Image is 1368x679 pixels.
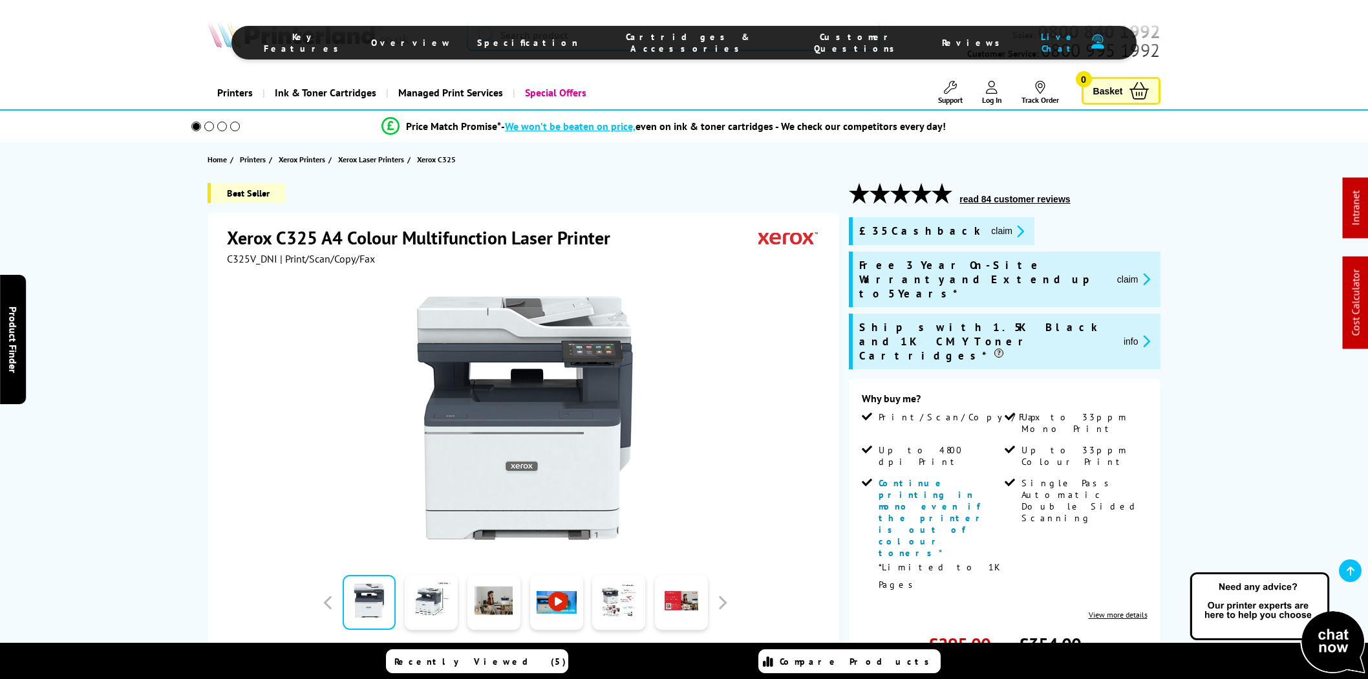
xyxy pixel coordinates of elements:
[956,193,1074,205] button: read 84 customer reviews
[386,76,513,109] a: Managed Print Services
[240,153,269,166] a: Printers
[1113,272,1154,286] button: promo-description
[227,226,623,250] h1: Xerox C325 A4 Colour Multifunction Laser Printer
[1082,77,1160,105] a: Basket 0
[280,252,375,265] span: | Print/Scan/Copy/Fax
[879,444,1001,468] span: Up to 4800 dpi Print
[477,37,578,48] span: Specification
[879,477,987,559] span: Continue printing in mono even if the printer is out of colour toners*
[417,153,459,166] a: Xerox C325
[386,649,568,673] a: Recently Viewed (5)
[501,120,946,133] div: - even on ink & toner cartridges - We check our competitors every day!
[1021,411,1144,435] span: Up to 33ppm Mono Print
[398,291,652,544] img: Xerox C325
[264,31,345,54] span: Key Features
[227,252,277,265] span: C325V_DNI
[338,153,404,166] span: Xerox Laser Printers
[279,153,325,166] span: Xerox Printers
[859,320,1113,363] span: Ships with 1.5K Black and 1K CMY Toner Cartridges*
[1349,270,1362,336] a: Cost Calculator
[1019,632,1081,656] span: £354.00
[1021,81,1059,105] a: Track Order
[987,224,1028,239] button: promo-description
[982,81,1002,105] a: Log In
[780,656,936,667] span: Compare Products
[208,153,227,166] span: Home
[173,115,1154,138] li: modal_Promise
[799,31,916,54] span: Customer Questions
[938,95,963,105] span: Support
[942,37,1007,48] span: Reviews
[758,226,818,250] img: Xerox
[1093,82,1123,100] span: Basket
[1021,444,1144,468] span: Up to 33ppm Colour Print
[938,81,963,105] a: Support
[338,153,407,166] a: Xerox Laser Printers
[262,76,386,109] a: Ink & Toner Cartridges
[275,76,376,109] span: Ink & Toner Cartridges
[417,153,456,166] span: Xerox C325
[1076,71,1092,87] span: 0
[758,649,941,673] a: Compare Products
[859,224,981,239] span: £35 Cashback
[208,183,286,203] span: Best Seller
[406,120,501,133] span: Price Match Promise*
[1032,31,1085,54] span: Live Chat
[1349,191,1362,226] a: Intranet
[1120,334,1154,349] button: promo-description
[862,392,1147,411] div: Why buy me?
[1021,477,1144,524] span: Single Pass Automatic Double Sided Scanning
[1089,610,1148,620] a: View more details
[1187,570,1368,676] img: Open Live Chat window
[879,559,1001,594] p: *Limited to 1K Pages
[879,411,1045,423] span: Print/Scan/Copy/Fax
[208,153,230,166] a: Home
[240,153,266,166] span: Printers
[859,258,1107,301] span: Free 3 Year On-Site Warranty and Extend up to 5 Years*
[279,153,328,166] a: Xerox Printers
[371,37,451,48] span: Overview
[604,31,773,54] span: Cartridges & Accessories
[505,120,636,133] span: We won’t be beaten on price,
[394,656,566,667] span: Recently Viewed (5)
[6,307,19,373] span: Product Finder
[928,632,990,656] span: £295.00
[1091,34,1104,49] img: user-headset-duotone.svg
[513,76,596,109] a: Special Offers
[982,95,1002,105] span: Log In
[208,76,262,109] a: Printers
